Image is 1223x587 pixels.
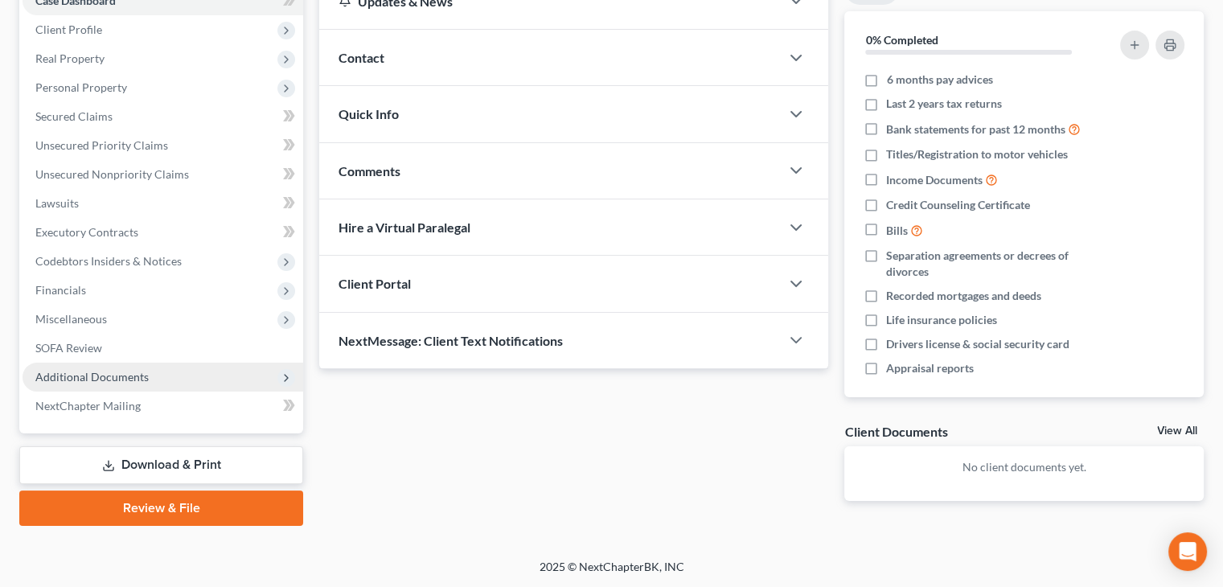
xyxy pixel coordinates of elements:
p: No client documents yet. [857,459,1191,475]
a: Download & Print [19,446,303,484]
span: Comments [339,163,400,179]
span: Drivers license & social security card [886,336,1069,352]
span: Credit Counseling Certificate [886,197,1030,213]
a: NextChapter Mailing [23,392,303,421]
a: Unsecured Priority Claims [23,131,303,160]
span: Miscellaneous [35,312,107,326]
a: Review & File [19,491,303,526]
a: SOFA Review [23,334,303,363]
a: Unsecured Nonpriority Claims [23,160,303,189]
span: NextMessage: Client Text Notifications [339,333,563,348]
a: Lawsuits [23,189,303,218]
span: Bank statements for past 12 months [886,121,1065,138]
span: Life insurance policies [886,312,997,328]
span: Quick Info [339,106,399,121]
a: View All [1157,425,1197,437]
span: Additional Documents [35,370,149,384]
span: Real Property [35,51,105,65]
span: Executory Contracts [35,225,138,239]
span: Hire a Virtual Paralegal [339,220,470,235]
span: Appraisal reports [886,360,974,376]
span: SOFA Review [35,341,102,355]
span: Unsecured Priority Claims [35,138,168,152]
span: 6 months pay advices [886,72,992,88]
span: NextChapter Mailing [35,399,141,413]
span: Contact [339,50,384,65]
span: Last 2 years tax returns [886,96,1002,112]
div: Client Documents [844,423,947,440]
span: Financials [35,283,86,297]
span: Lawsuits [35,196,79,210]
span: Unsecured Nonpriority Claims [35,167,189,181]
span: Client Profile [35,23,102,36]
a: Executory Contracts [23,218,303,247]
div: Open Intercom Messenger [1168,532,1207,571]
span: Codebtors Insiders & Notices [35,254,182,268]
span: Personal Property [35,80,127,94]
strong: 0% Completed [865,33,938,47]
span: Secured Claims [35,109,113,123]
a: Secured Claims [23,102,303,131]
span: Income Documents [886,172,983,188]
span: Bills [886,223,908,239]
span: Separation agreements or decrees of divorces [886,248,1100,280]
span: Client Portal [339,276,411,291]
span: Recorded mortgages and deeds [886,288,1041,304]
span: Titles/Registration to motor vehicles [886,146,1068,162]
